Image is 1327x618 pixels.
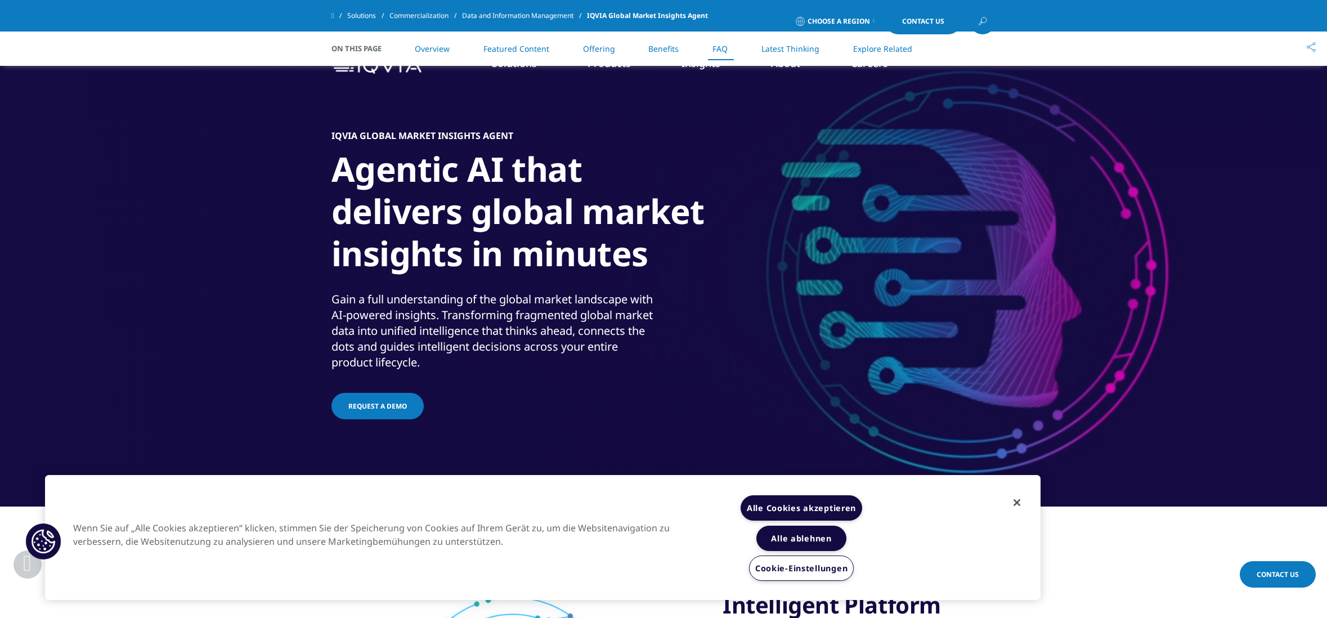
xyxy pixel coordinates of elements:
a: Request a demo [331,393,424,419]
button: Alle Cookies akzeptieren [741,495,862,521]
span: Request a demo [348,401,407,411]
span: Choose a Region [808,17,870,26]
h5: IQVIA GLOBAL MARKET INSIGHTS AGENT [331,130,513,141]
a: Products [588,56,631,70]
span: Contact Us [1257,570,1299,579]
h1: Agentic AI that delivers global market insights in minutes [331,148,754,281]
button: Cookies [25,523,61,559]
button: Cookie-Einstellungen, Öffnet das Einstellungscenter-Dialogfeld [749,556,854,581]
div: Gain a full understanding of the global market landscape with AI-powered insights. Transforming f... [331,292,661,370]
a: Contact Us [885,8,961,34]
a: About [771,56,800,70]
div: Wenn Sie auf „Alle Cookies akzeptieren“ klicken, stimmen Sie der Speicherung von Cookies auf Ihre... [73,521,682,554]
div: Cookie-Banner [45,475,1041,600]
a: Solutions [492,56,537,70]
a: Careers [851,56,888,70]
img: Firmenlogo [25,523,61,559]
a: Contact Us [1240,561,1316,588]
button: Schließen [1005,490,1029,515]
a: Insights [682,56,720,70]
button: Alle ablehnen [756,526,846,551]
div: Datenschutz [45,475,1041,600]
span: Contact Us [902,18,944,25]
img: IQVIA Healthcare Information Technology and Pharma Clinical Research Company [331,58,422,74]
nav: Primary [426,39,996,92]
